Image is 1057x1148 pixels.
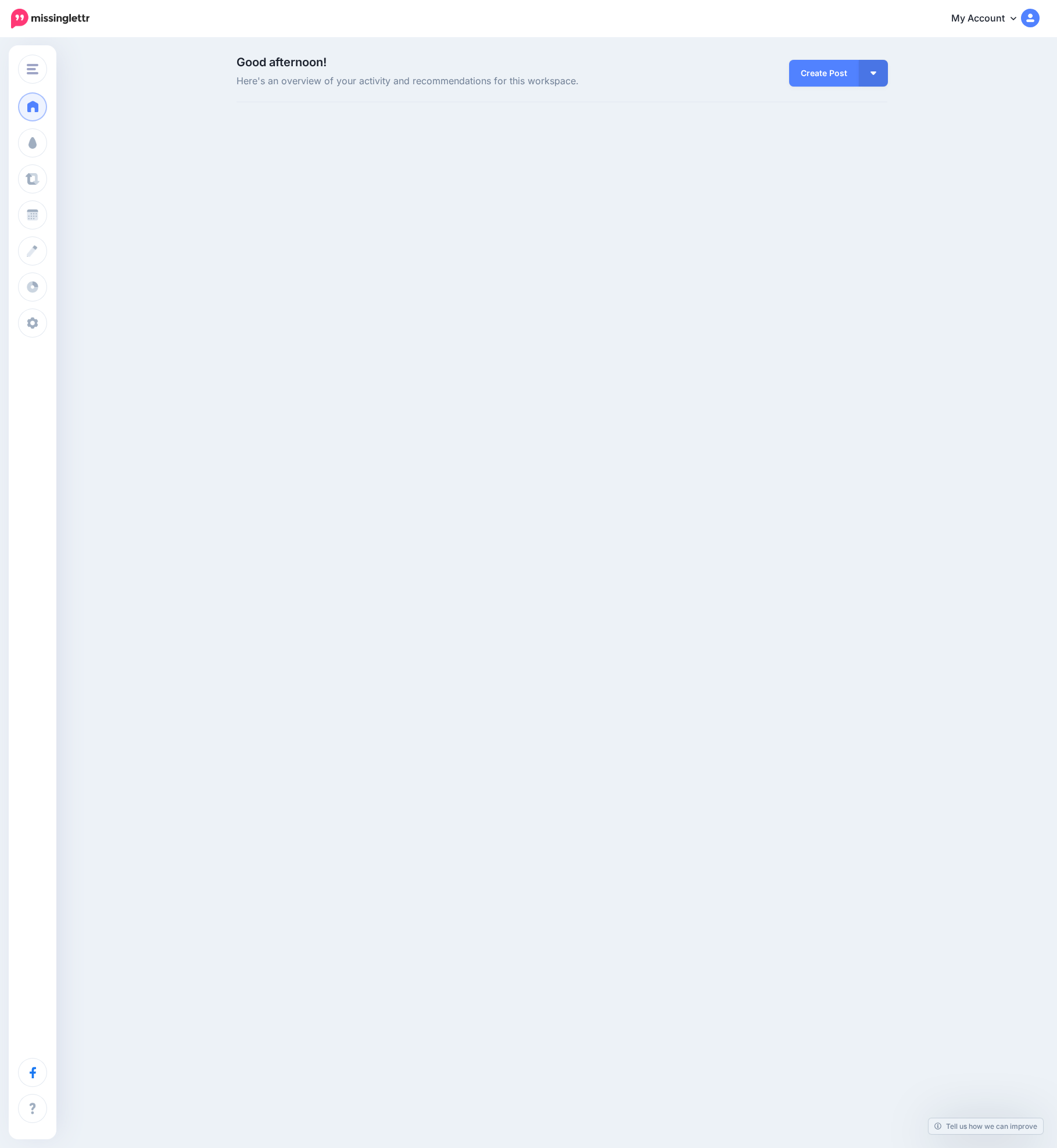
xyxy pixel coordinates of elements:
[940,5,1040,33] a: My Account
[929,1118,1043,1134] a: Tell us how we can improve
[27,64,38,74] img: menu.png
[237,74,665,89] span: Here's an overview of your activity and recommendations for this workspace.
[237,55,327,69] span: Good afternoon!
[11,9,89,28] img: Missinglettr
[870,71,876,75] img: arrow-down-white.png
[789,60,859,87] a: Create Post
